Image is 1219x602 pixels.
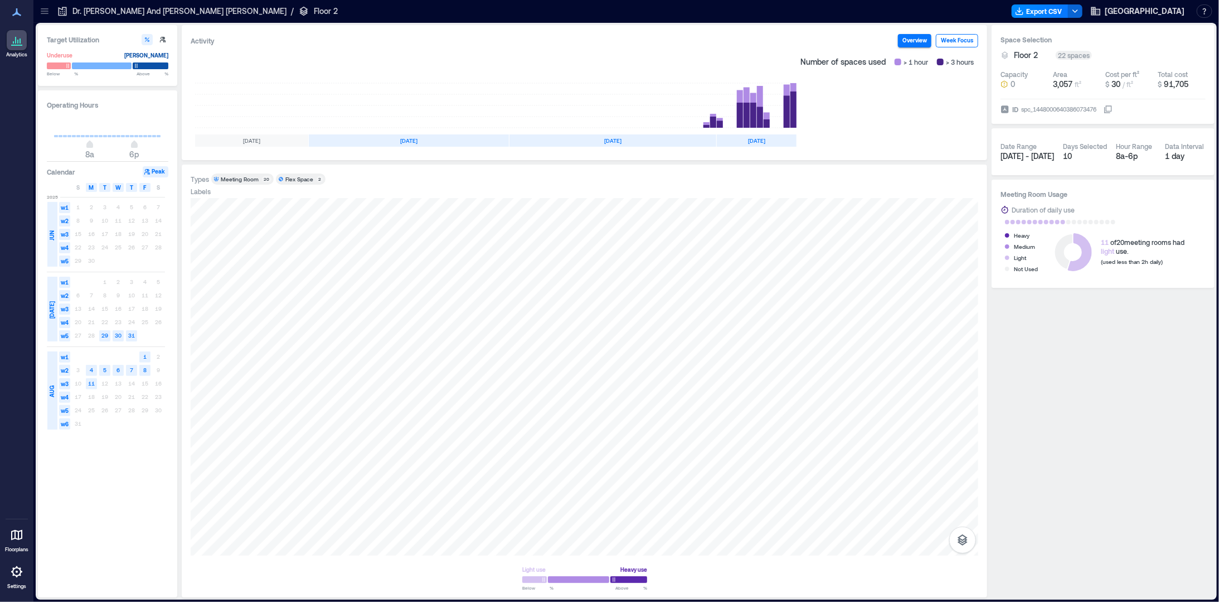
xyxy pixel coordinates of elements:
[47,99,168,110] h3: Operating Hours
[47,230,56,240] span: JUN
[143,353,147,360] text: 1
[7,583,26,590] p: Settings
[620,564,647,575] div: Heavy use
[2,522,32,556] a: Floorplans
[1158,70,1188,79] div: Total cost
[90,367,93,373] text: 4
[130,367,133,373] text: 7
[1001,70,1028,79] div: Capacity
[509,134,716,147] div: [DATE]
[291,6,294,17] p: /
[522,585,553,591] span: Below %
[59,378,70,389] span: w3
[1116,151,1157,162] div: 8a - 6p
[1014,263,1038,274] div: Not Used
[1165,151,1206,162] div: 1 day
[1101,238,1184,256] div: of 20 meeting rooms had use.
[1101,238,1109,246] span: 11
[59,242,70,253] span: w4
[59,202,70,213] span: w1
[130,183,133,192] span: T
[59,229,70,240] span: w3
[1087,2,1188,20] button: [GEOGRAPHIC_DATA]
[522,564,546,575] div: Light use
[3,27,31,61] a: Analytics
[1105,70,1139,79] div: Cost per ft²
[796,52,978,72] div: Number of spaces used
[1101,247,1114,255] span: light
[1104,105,1113,114] button: IDspc_1448000640386073476
[1012,204,1075,215] div: Duration of daily use
[1011,79,1015,90] span: 0
[59,215,70,227] span: w2
[1012,4,1069,18] button: Export CSV
[1001,151,1054,161] span: [DATE] - [DATE]
[59,317,70,328] span: w4
[59,330,70,341] span: w5
[191,187,211,196] div: Labels
[314,6,338,17] p: Floor 2
[103,367,106,373] text: 5
[130,150,139,159] span: 6p
[1075,80,1081,88] span: ft²
[191,35,215,46] div: Activity
[47,70,78,77] span: Below %
[1001,79,1048,90] button: 0
[144,183,147,192] span: F
[5,546,28,553] p: Floorplans
[1116,142,1152,151] div: Hour Range
[1014,50,1038,61] span: Floor 2
[1056,51,1092,60] div: 22 spaces
[59,365,70,376] span: w2
[317,176,323,182] div: 2
[101,332,108,339] text: 29
[103,183,106,192] span: T
[1014,241,1035,252] div: Medium
[76,183,80,192] span: S
[6,51,27,58] p: Analytics
[88,380,95,387] text: 11
[1111,79,1120,89] span: 30
[1063,142,1107,151] div: Days Selected
[47,194,58,200] span: 2025
[59,392,70,403] span: w4
[85,150,94,159] span: 8a
[1164,79,1188,89] span: 91,705
[89,183,94,192] span: M
[59,351,70,363] span: w1
[1105,6,1184,17] span: [GEOGRAPHIC_DATA]
[72,6,286,17] p: Dr. [PERSON_NAME] And [PERSON_NAME] [PERSON_NAME]
[115,183,121,192] span: W
[1014,230,1029,241] div: Heavy
[717,134,797,147] div: [DATE]
[1105,80,1109,88] span: $
[47,34,168,45] h3: Target Utilization
[116,367,120,373] text: 6
[157,183,160,192] span: S
[59,418,70,430] span: w6
[1101,258,1163,265] span: (used less than 2h daily)
[195,134,308,147] div: [DATE]
[191,175,209,184] div: Types
[59,277,70,288] span: w1
[1063,151,1107,162] div: 10
[1020,104,1097,115] div: spc_1448000640386073476
[898,34,931,47] button: Overview
[262,176,271,182] div: 20
[47,50,72,61] div: Underuse
[1001,34,1206,45] h3: Space Selection
[1123,80,1133,88] span: / ft²
[128,332,135,339] text: 31
[1001,142,1037,151] div: Date Range
[1165,142,1205,151] div: Data Interval
[143,367,147,373] text: 8
[1053,70,1067,79] div: Area
[221,175,259,183] div: Meeting Room
[936,34,978,47] button: Week Focus
[59,304,70,315] span: w3
[615,585,647,591] span: Above %
[115,332,122,339] text: 30
[59,290,70,301] span: w2
[285,175,313,183] div: Flex Space
[47,302,56,319] span: [DATE]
